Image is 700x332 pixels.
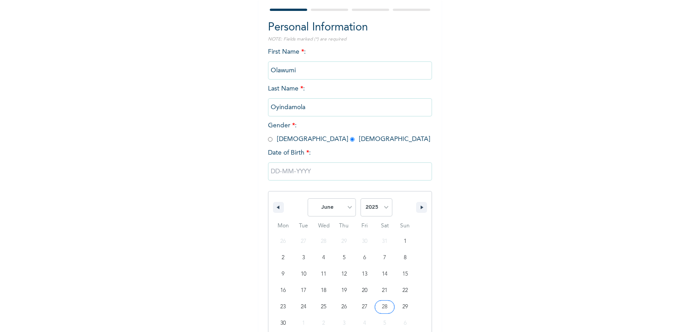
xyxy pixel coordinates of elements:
span: 27 [362,299,367,315]
button: 12 [334,266,355,282]
span: 19 [341,282,347,299]
button: 27 [354,299,375,315]
span: 7 [383,250,386,266]
h2: Personal Information [268,20,432,36]
button: 6 [354,250,375,266]
button: 19 [334,282,355,299]
span: 4 [322,250,325,266]
button: 10 [293,266,314,282]
button: 2 [273,250,293,266]
span: 3 [302,250,305,266]
span: Thu [334,219,355,233]
span: 23 [280,299,286,315]
span: 12 [341,266,347,282]
span: 1 [404,233,407,250]
span: Tue [293,219,314,233]
span: 5 [343,250,345,266]
span: 28 [382,299,387,315]
button: 1 [395,233,415,250]
button: 23 [273,299,293,315]
button: 5 [334,250,355,266]
span: 25 [321,299,326,315]
span: Last Name : [268,86,432,111]
span: 21 [382,282,387,299]
button: 20 [354,282,375,299]
input: Enter your first name [268,61,432,80]
span: 20 [362,282,367,299]
button: 14 [375,266,395,282]
span: Fri [354,219,375,233]
button: 25 [314,299,334,315]
button: 13 [354,266,375,282]
button: 16 [273,282,293,299]
button: 21 [375,282,395,299]
input: Enter your last name [268,98,432,116]
span: 15 [402,266,408,282]
button: 7 [375,250,395,266]
span: 13 [362,266,367,282]
p: NOTE: Fields marked (*) are required [268,36,432,43]
span: 14 [382,266,387,282]
span: 8 [404,250,407,266]
span: 9 [282,266,284,282]
button: 26 [334,299,355,315]
span: 26 [341,299,347,315]
span: Date of Birth : [268,148,311,158]
span: 2 [282,250,284,266]
button: 24 [293,299,314,315]
span: 18 [321,282,326,299]
button: 22 [395,282,415,299]
span: 10 [301,266,306,282]
input: DD-MM-YYYY [268,162,432,181]
span: 11 [321,266,326,282]
span: 30 [280,315,286,332]
button: 30 [273,315,293,332]
span: Sat [375,219,395,233]
span: Wed [314,219,334,233]
span: 16 [280,282,286,299]
span: Mon [273,219,293,233]
button: 3 [293,250,314,266]
button: 4 [314,250,334,266]
span: 24 [301,299,306,315]
span: 6 [363,250,366,266]
span: Gender : [DEMOGRAPHIC_DATA] [DEMOGRAPHIC_DATA] [268,122,430,142]
button: 17 [293,282,314,299]
span: 29 [402,299,408,315]
button: 18 [314,282,334,299]
button: 9 [273,266,293,282]
button: 28 [375,299,395,315]
span: 17 [301,282,306,299]
button: 15 [395,266,415,282]
button: 8 [395,250,415,266]
span: Sun [395,219,415,233]
span: 22 [402,282,408,299]
button: 29 [395,299,415,315]
button: 11 [314,266,334,282]
span: First Name : [268,49,432,74]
